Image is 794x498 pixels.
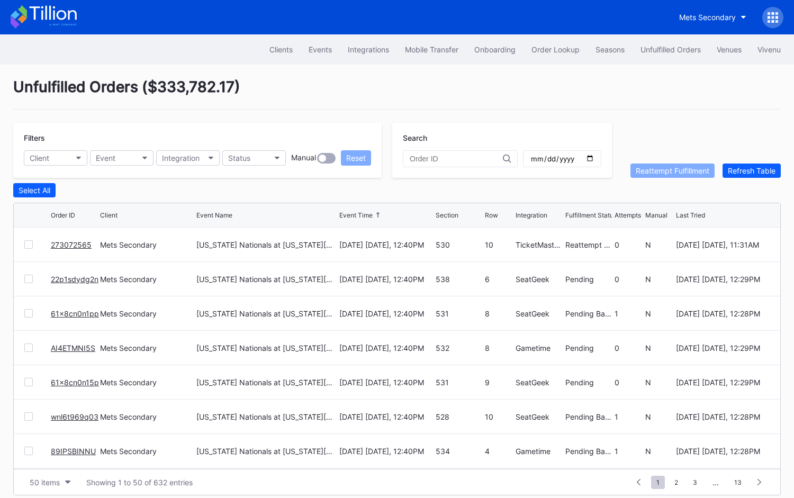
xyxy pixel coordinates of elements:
input: Order ID [410,155,503,163]
div: N [645,378,673,387]
div: TicketMasterResale [516,240,562,249]
div: 50 items [30,478,60,487]
button: Venues [709,40,750,59]
div: Reattempt Fulfillment [636,166,709,175]
div: Event [96,153,115,162]
div: Reattempt Fulfillment [565,240,612,249]
button: Seasons [588,40,633,59]
div: [US_STATE] Nationals at [US_STATE][GEOGRAPHIC_DATA] [196,378,337,387]
div: Manual [291,153,316,164]
div: Onboarding [474,45,516,54]
div: N [645,412,673,421]
button: 50 items [24,475,76,490]
div: Mets Secondary [679,13,736,22]
button: Mets Secondary [671,7,754,27]
a: 61x8cn0n15p [51,378,99,387]
div: N [645,309,673,318]
button: Reset [341,150,371,166]
div: Mets Secondary [100,412,194,421]
div: N [645,240,673,249]
div: Gametime [516,343,562,352]
div: Last Tried [676,211,705,219]
div: 538 [436,275,482,284]
div: 9 [485,378,513,387]
div: 534 [436,447,482,456]
div: Seasons [595,45,625,54]
div: [DATE] [DATE], 12:40PM [339,343,433,352]
a: 22p1sdydg2n [51,275,98,284]
div: [DATE] [DATE], 12:29PM [676,275,770,284]
div: 1 [615,447,643,456]
div: [DATE] [DATE], 12:40PM [339,240,433,249]
div: Filters [24,133,371,142]
span: 2 [669,476,683,489]
div: Order Lookup [531,45,580,54]
div: [DATE] [DATE], 12:40PM [339,309,433,318]
div: [US_STATE] Nationals at [US_STATE][GEOGRAPHIC_DATA] [196,309,337,318]
a: Clients [261,40,301,59]
div: Pending [565,378,612,387]
div: 1 [615,412,643,421]
div: 528 [436,412,482,421]
button: Event [90,150,154,166]
a: wnl6t969q03 [51,412,98,421]
div: Fulfillment Status [565,211,617,219]
div: ... [705,478,727,487]
button: Reattempt Fulfillment [630,164,715,178]
div: N [645,275,673,284]
div: SeatGeek [516,309,562,318]
div: 532 [436,343,482,352]
a: 61x8cn0n1pp [51,309,99,318]
div: 531 [436,309,482,318]
div: Events [309,45,332,54]
div: [DATE] [DATE], 12:29PM [676,378,770,387]
div: Refresh Table [728,166,775,175]
div: [DATE] [DATE], 12:28PM [676,447,770,456]
div: Integrations [348,45,389,54]
div: Status [228,153,250,162]
div: 0 [615,378,643,387]
div: [DATE] [DATE], 11:31AM [676,240,770,249]
button: Order Lookup [524,40,588,59]
div: 10 [485,240,513,249]
div: Mets Secondary [100,309,194,318]
a: Events [301,40,340,59]
div: Reset [346,153,366,162]
div: Section [436,211,458,219]
div: Mets Secondary [100,240,194,249]
div: Unfulfilled Orders [640,45,701,54]
button: Client [24,150,87,166]
div: Unfulfilled Orders ( $333,782.17 ) [13,78,781,110]
a: Integrations [340,40,397,59]
div: 0 [615,275,643,284]
div: Mets Secondary [100,275,194,284]
div: [US_STATE] Nationals at [US_STATE][GEOGRAPHIC_DATA] [196,343,337,352]
div: [US_STATE] Nationals at [US_STATE][GEOGRAPHIC_DATA] [196,412,337,421]
div: Manual [645,211,667,219]
div: Gametime [516,447,562,456]
span: 1 [651,476,665,489]
div: [DATE] [DATE], 12:29PM [676,343,770,352]
div: SeatGeek [516,412,562,421]
div: Select All [19,186,50,195]
div: Clients [269,45,293,54]
div: [DATE] [DATE], 12:40PM [339,447,433,456]
div: 8 [485,343,513,352]
div: [DATE] [DATE], 12:40PM [339,378,433,387]
button: Status [222,150,286,166]
div: Client [30,153,49,162]
div: 531 [436,378,482,387]
a: Mobile Transfer [397,40,466,59]
div: [DATE] [DATE], 12:40PM [339,412,433,421]
button: Vivenu [750,40,789,59]
button: Integration [156,150,220,166]
div: Pending Barcode Validation [565,412,612,421]
a: AI4ETMNI5S [51,343,95,352]
div: Order ID [51,211,75,219]
a: 273072565 [51,240,92,249]
div: Showing 1 to 50 of 632 entries [86,478,193,487]
div: Vivenu [757,45,781,54]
